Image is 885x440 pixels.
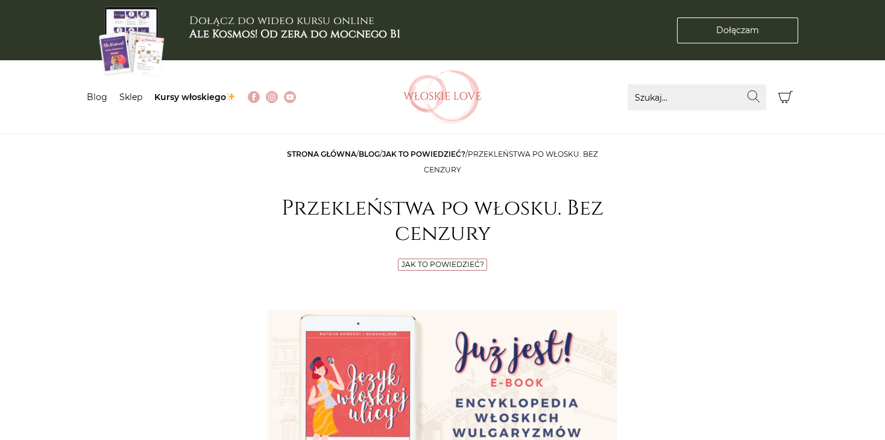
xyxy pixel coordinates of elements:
a: Strona główna [287,149,356,159]
a: Dołączam [677,17,798,43]
img: Włoskielove [403,70,482,124]
a: Jak to powiedzieć? [402,260,484,269]
h1: Przekleństwa po włosku. Bez cenzury [268,196,617,247]
a: Jak to powiedzieć? [382,149,465,159]
b: Ale Kosmos! Od zera do mocnego B1 [189,27,400,42]
img: ✨ [227,92,235,101]
button: Koszyk [772,84,798,110]
span: Dołączam [716,24,759,37]
a: Blog [359,149,380,159]
input: Szukaj... [628,84,766,110]
span: Przekleństwa po włosku. Bez cenzury [424,149,598,174]
a: Blog [87,92,107,102]
a: Sklep [119,92,142,102]
a: Kursy włoskiego [154,92,236,102]
span: / / / [287,149,598,174]
h3: Dołącz do wideo kursu online [189,14,400,40]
